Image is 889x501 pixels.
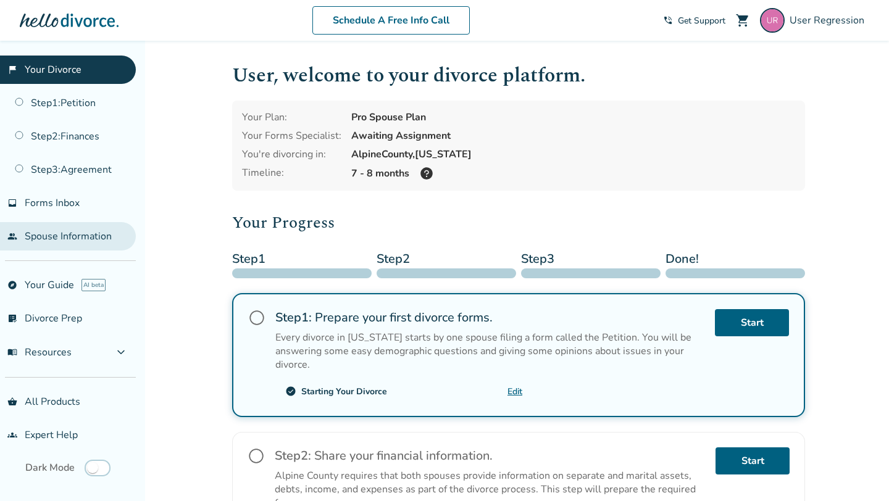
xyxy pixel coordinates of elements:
[242,166,341,181] div: Timeline:
[663,15,673,25] span: phone_in_talk
[507,386,522,397] a: Edit
[301,386,387,397] div: Starting Your Divorce
[232,250,372,268] span: Step 1
[827,442,889,501] iframe: Chat Widget
[232,60,805,91] h1: User , welcome to your divorce platform.
[275,309,705,326] h2: Prepare your first divorce forms.
[275,331,705,371] p: Every divorce in [US_STATE] starts by one spouse filing a form called the Petition. You will be a...
[242,147,341,161] div: You're divorcing in:
[351,129,795,143] div: Awaiting Assignment
[760,8,785,33] img: cahodix615@noidem.com
[7,430,17,440] span: groups
[242,110,341,124] div: Your Plan:
[25,196,80,210] span: Forms Inbox
[521,250,661,268] span: Step 3
[248,309,265,326] span: radio_button_unchecked
[7,231,17,241] span: people
[716,447,790,474] a: Start
[7,313,17,323] span: list_alt_check
[25,461,75,474] span: Dark Mode
[81,279,106,291] span: AI beta
[663,15,725,27] a: phone_in_talkGet Support
[351,147,795,161] div: Alpine County, [US_STATE]
[7,280,17,290] span: explore
[715,309,789,336] a: Start
[312,6,470,35] a: Schedule A Free Info Call
[7,65,17,75] span: flag_2
[275,309,312,326] strong: Step 1 :
[275,447,311,464] strong: Step 2 :
[242,129,341,143] div: Your Forms Specialist:
[232,210,805,235] h2: Your Progress
[7,397,17,407] span: shopping_basket
[666,250,805,268] span: Done!
[114,345,128,360] span: expand_more
[7,346,72,359] span: Resources
[7,198,17,208] span: inbox
[351,166,795,181] div: 7 - 8 months
[735,13,750,28] span: shopping_cart
[351,110,795,124] div: Pro Spouse Plan
[678,15,725,27] span: Get Support
[285,386,296,397] span: check_circle
[7,347,17,357] span: menu_book
[377,250,516,268] span: Step 2
[790,14,869,27] span: User Regression
[248,447,265,465] span: radio_button_unchecked
[275,447,706,464] h2: Share your financial information.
